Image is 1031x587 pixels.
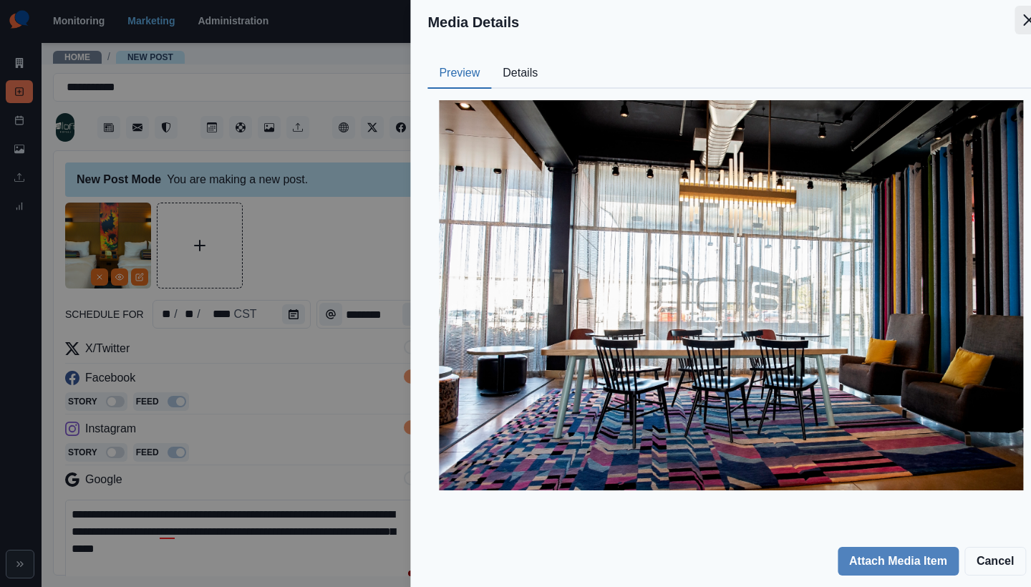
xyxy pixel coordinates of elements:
img: qinalafqsf1z16j2di6u [439,100,1023,490]
button: Cancel [964,547,1026,576]
button: Preview [427,59,491,89]
button: Details [491,59,549,89]
button: Attach Media Item [838,547,959,576]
